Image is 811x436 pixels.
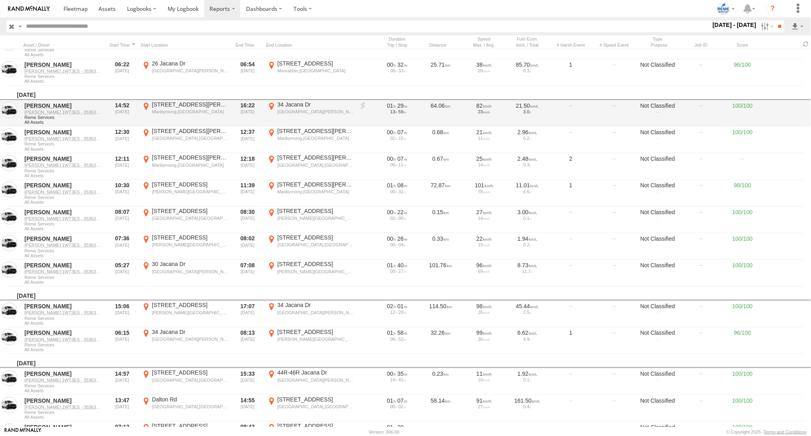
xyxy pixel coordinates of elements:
a: View Asset in Asset Management [1,262,17,278]
span: Reme Services [25,342,103,347]
div: 28 [465,68,503,73]
div: 21 [465,129,503,136]
div: Not Classified [639,262,677,269]
label: Click to View Event Location [266,154,355,179]
a: View Asset in Asset Management [1,303,17,319]
span: 20 [398,310,406,315]
span: 11 [398,162,406,167]
span: Filter Results to this Group [25,253,103,258]
div: [GEOGRAPHIC_DATA],[GEOGRAPHIC_DATA] [152,215,228,221]
div: 1 [551,328,591,353]
span: Reme Services [25,141,103,146]
label: Click to View Event Location [266,101,355,126]
div: [GEOGRAPHIC_DATA][PERSON_NAME][GEOGRAPHIC_DATA] [152,68,228,74]
label: Click to View Event Location [141,301,229,326]
div: 1 [551,181,591,206]
div: 2.96 [509,129,546,136]
div: [1920s] 29/08/2025 06:22 - 29/08/2025 06:54 [378,61,416,68]
label: [DATE] - [DATE] [711,20,758,29]
div: [STREET_ADDRESS] [152,234,228,241]
div: [PERSON_NAME][GEOGRAPHIC_DATA] [277,215,353,221]
span: Reme Services [25,74,103,79]
div: [STREET_ADDRESS] [152,181,228,188]
a: [PERSON_NAME] 1WT3ES - 353635119770242 [25,216,103,221]
span: Reme Services [25,47,103,52]
span: 26 [398,235,408,242]
div: [STREET_ADDRESS][PERSON_NAME] [152,154,228,161]
a: [PERSON_NAME] 1WT3ES - 353635119770242 [25,337,103,342]
div: [STREET_ADDRESS] [152,369,228,376]
div: [PERSON_NAME][GEOGRAPHIC_DATA] [152,189,228,194]
div: 0.23 [421,369,461,394]
div: Not Classified [639,155,677,162]
div: Not Classified [639,102,677,109]
span: Filter Results to this Group [25,52,103,57]
span: Reme Services [25,195,103,200]
span: 00 [390,242,397,247]
div: 25 [465,155,503,162]
div: [STREET_ADDRESS][PERSON_NAME] [152,101,228,108]
div: 0.68 [421,127,461,152]
div: Not Classified [639,235,677,242]
div: 07:36 [DATE] [107,234,138,259]
label: Click to View Event Location [141,369,229,394]
div: [PERSON_NAME][GEOGRAPHIC_DATA] [152,310,228,315]
a: [PERSON_NAME] 1WT3ES - 353635119770242 [25,269,103,274]
div: [STREET_ADDRESS][PERSON_NAME] [152,127,228,135]
div: Click to Sort [421,42,461,48]
div: [GEOGRAPHIC_DATA][PERSON_NAME][GEOGRAPHIC_DATA] [152,269,228,274]
div: Purpose [641,42,678,48]
span: 00 [387,129,396,135]
span: 04 [398,242,406,247]
span: 59 [398,109,406,114]
div: 14:52 [DATE] [107,101,138,126]
div: Maribyrnong,[GEOGRAPHIC_DATA] [152,162,228,168]
a: [PERSON_NAME] [25,424,103,431]
div: [7276s] 27/08/2025 15:06 - 27/08/2025 17:07 [378,303,416,310]
span: 40 [398,262,408,268]
div: 2.48 [509,155,546,162]
div: 08:30 [DATE] [232,207,263,232]
div: Score [725,42,761,48]
a: [PERSON_NAME] 1WT3ES - 353635119770242 [25,189,103,195]
a: [PERSON_NAME] 1WT3ES - 353635119770242 [25,136,103,141]
div: 34 Jacana Dr [277,301,353,309]
span: 22 [398,209,408,215]
div: [STREET_ADDRESS][PERSON_NAME] [277,181,353,188]
div: 100/100 [725,369,761,394]
label: Click to View Event Location [141,396,229,421]
div: [GEOGRAPHIC_DATA][PERSON_NAME][GEOGRAPHIC_DATA] [277,109,353,115]
span: 58 [398,330,408,336]
a: Visit our Website [4,428,41,436]
span: Filter Results to this Group [25,321,103,325]
a: [PERSON_NAME] 1WT3ES - 353635119770242 [25,68,103,74]
a: View Asset in Asset Management [1,182,17,198]
span: Refresh [801,40,811,48]
span: 52 [398,337,406,342]
span: Filter Results to this Group [25,120,103,125]
label: Search Filter Options [758,20,775,32]
div: 0.67 [421,154,461,179]
div: 34 Jacana Dr [152,328,228,336]
div: 22 [465,235,503,242]
div: 11.7 [509,269,546,274]
div: 6.6 [509,189,546,194]
div: 08:13 [DATE] [232,328,263,353]
div: 72.87 [421,181,461,206]
label: Click to View Event Location [141,260,229,285]
div: 96 [465,262,503,269]
span: 00 [387,209,396,215]
div: 25.71 [421,60,461,85]
a: [PERSON_NAME] 1WT3ES - 353635119770242 [25,310,103,315]
div: 07:08 [DATE] [232,260,263,285]
div: [1372s] 28/08/2025 08:07 - 28/08/2025 08:30 [378,209,416,216]
a: [PERSON_NAME] 1WT3ES - 353635119770242 [25,162,103,168]
div: Maribyrnong,[GEOGRAPHIC_DATA] [277,135,353,141]
div: [PERSON_NAME][GEOGRAPHIC_DATA] [277,269,353,274]
div: 44R-46R Jacana Dr [277,369,353,376]
span: 00 [387,156,396,162]
span: 01 [387,102,396,109]
a: [PERSON_NAME] [25,235,103,242]
div: 26 [465,310,503,315]
div: 0.2 [509,136,546,141]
